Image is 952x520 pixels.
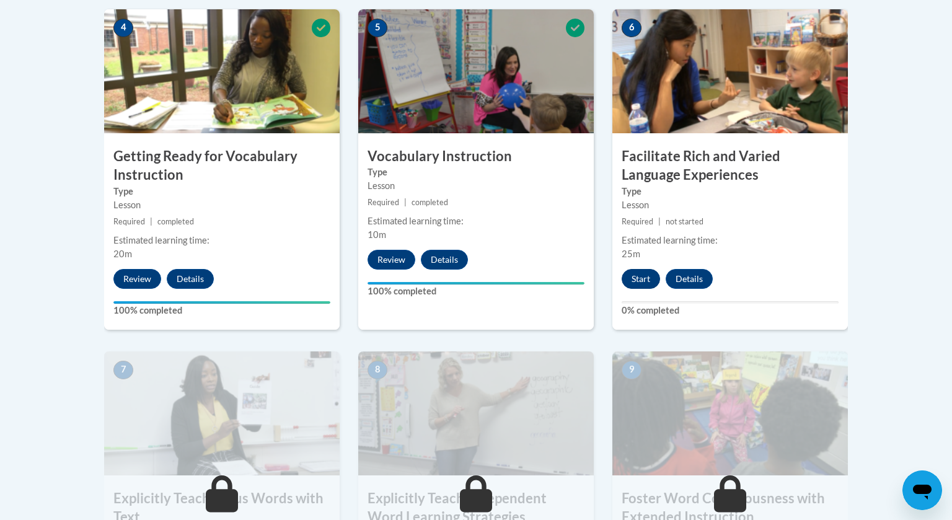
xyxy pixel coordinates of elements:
span: 4 [113,19,133,37]
label: Type [113,185,330,198]
button: Details [421,250,468,270]
span: Required [113,217,145,226]
span: 6 [622,19,641,37]
label: Type [622,185,839,198]
h3: Getting Ready for Vocabulary Instruction [104,147,340,185]
label: 100% completed [113,304,330,317]
button: Details [167,269,214,289]
img: Course Image [104,351,340,475]
img: Course Image [104,9,340,133]
span: Required [368,198,399,207]
div: Lesson [622,198,839,212]
h3: Vocabulary Instruction [358,147,594,166]
h3: Facilitate Rich and Varied Language Experiences [612,147,848,185]
div: Estimated learning time: [368,214,584,228]
div: Lesson [368,179,584,193]
button: Start [622,269,660,289]
img: Course Image [358,351,594,475]
div: Estimated learning time: [622,234,839,247]
span: 8 [368,361,387,379]
span: 25m [622,249,640,259]
div: Estimated learning time: [113,234,330,247]
label: 100% completed [368,284,584,298]
button: Review [368,250,415,270]
span: | [150,217,152,226]
span: 7 [113,361,133,379]
button: Details [666,269,713,289]
span: | [404,198,407,207]
iframe: Button to launch messaging window [902,470,942,510]
span: not started [666,217,703,226]
div: Your progress [368,282,584,284]
img: Course Image [612,9,848,133]
span: 20m [113,249,132,259]
div: Lesson [113,198,330,212]
img: Course Image [358,9,594,133]
span: Required [622,217,653,226]
div: Your progress [113,301,330,304]
span: | [658,217,661,226]
span: 9 [622,361,641,379]
label: Type [368,165,584,179]
span: 10m [368,229,386,240]
span: 5 [368,19,387,37]
img: Course Image [612,351,848,475]
span: completed [412,198,448,207]
button: Review [113,269,161,289]
span: completed [157,217,194,226]
label: 0% completed [622,304,839,317]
